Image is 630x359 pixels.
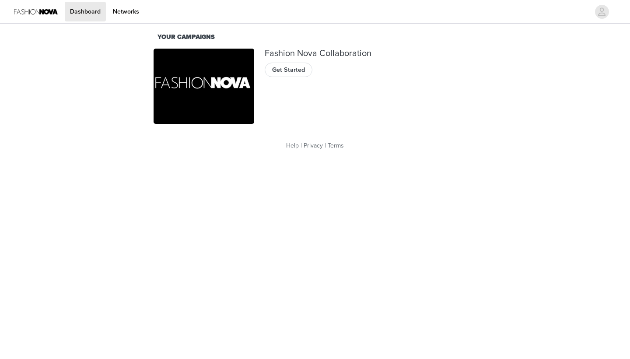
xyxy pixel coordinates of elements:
[286,142,299,149] a: Help
[265,63,312,77] button: Get Started
[65,2,106,21] a: Dashboard
[301,142,302,149] span: |
[272,65,305,75] span: Get Started
[265,49,476,59] div: Fashion Nova Collaboration
[154,49,254,124] img: Fashion Nova
[328,142,344,149] a: Terms
[14,2,58,21] img: Fashion Nova Logo
[157,32,472,42] div: Your Campaigns
[304,142,323,149] a: Privacy
[598,5,606,19] div: avatar
[108,2,144,21] a: Networks
[325,142,326,149] span: |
